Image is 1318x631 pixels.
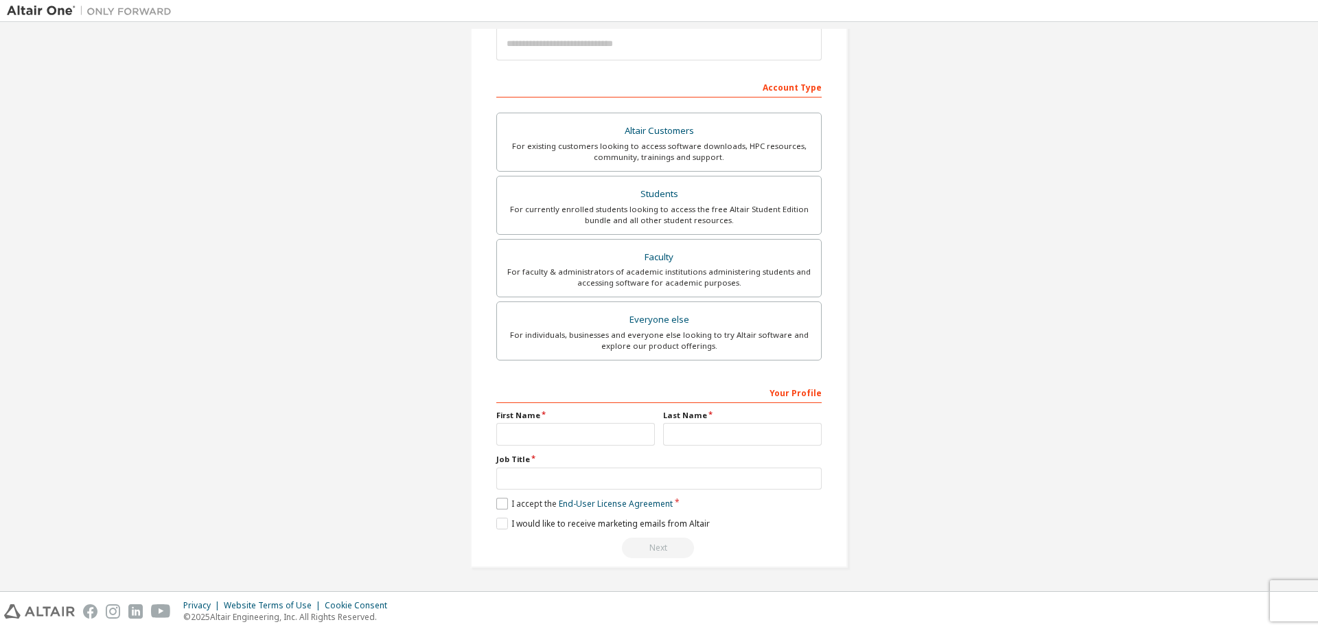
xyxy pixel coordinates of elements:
img: Altair One [7,4,178,18]
div: For currently enrolled students looking to access the free Altair Student Edition bundle and all ... [505,204,813,226]
div: Students [505,185,813,204]
div: Faculty [505,248,813,267]
div: Your Profile [496,381,822,403]
div: Website Terms of Use [224,600,325,611]
div: Privacy [183,600,224,611]
div: Cookie Consent [325,600,395,611]
div: For individuals, businesses and everyone else looking to try Altair software and explore our prod... [505,330,813,352]
img: facebook.svg [83,604,97,619]
label: First Name [496,410,655,421]
a: End-User License Agreement [559,498,673,509]
img: linkedin.svg [128,604,143,619]
label: Job Title [496,454,822,465]
label: I would like to receive marketing emails from Altair [496,518,710,529]
div: For existing customers looking to access software downloads, HPC resources, community, trainings ... [505,141,813,163]
img: youtube.svg [151,604,171,619]
div: Read and acccept EULA to continue [496,538,822,558]
div: For faculty & administrators of academic institutions administering students and accessing softwa... [505,266,813,288]
img: instagram.svg [106,604,120,619]
p: © 2025 Altair Engineering, Inc. All Rights Reserved. [183,611,395,623]
div: Altair Customers [505,122,813,141]
label: Last Name [663,410,822,421]
label: I accept the [496,498,673,509]
img: altair_logo.svg [4,604,75,619]
div: Everyone else [505,310,813,330]
div: Account Type [496,76,822,97]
